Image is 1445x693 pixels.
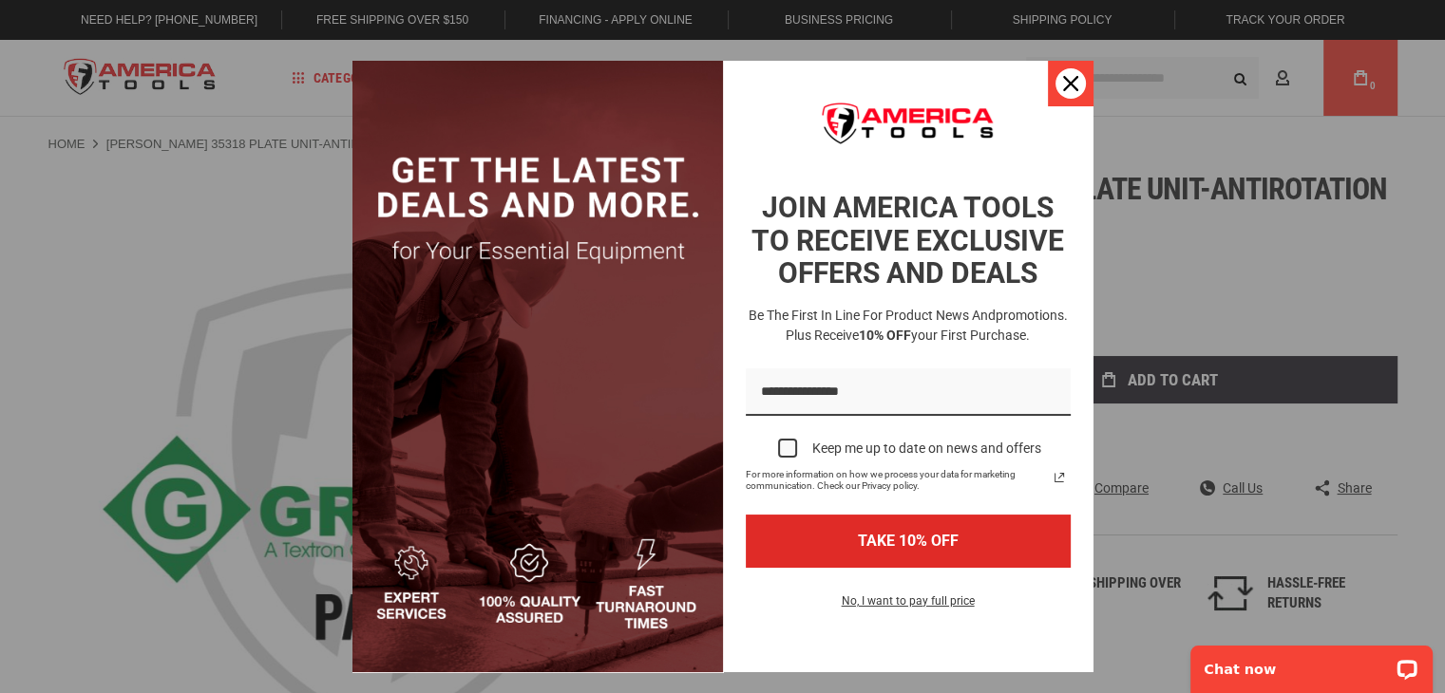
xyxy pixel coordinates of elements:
div: Keep me up to date on news and offers [812,440,1041,457]
h3: Be the first in line for product news and [742,306,1074,346]
input: Email field [746,368,1071,417]
strong: JOIN AMERICA TOOLS TO RECEIVE EXCLUSIVE OFFERS AND DEALS [751,191,1064,290]
a: Read our Privacy Policy [1048,466,1071,489]
button: No, I want to pay full price [827,590,990,623]
strong: 10% OFF [859,328,911,343]
span: promotions. Plus receive your first purchase. [786,308,1068,343]
button: TAKE 10% OFF [746,515,1071,567]
svg: close icon [1063,76,1078,91]
button: Close [1048,61,1093,106]
span: For more information on how we process your data for marketing communication. Check our Privacy p... [746,469,1048,492]
svg: link icon [1048,466,1071,489]
iframe: LiveChat chat widget [1178,633,1445,693]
